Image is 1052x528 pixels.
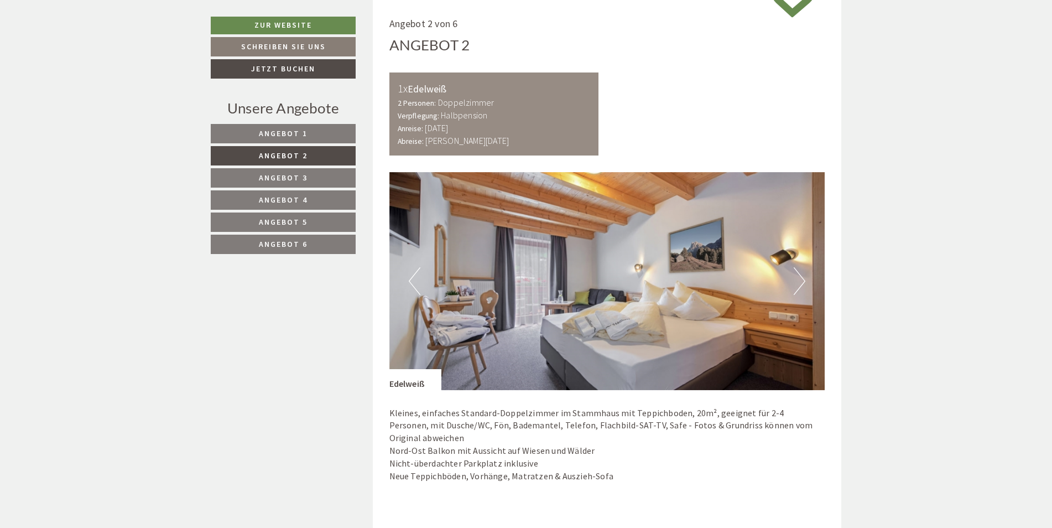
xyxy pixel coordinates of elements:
span: Angebot 2 von 6 [389,17,458,30]
small: 2 Personen: [398,99,436,108]
button: Next [794,267,805,295]
button: Previous [409,267,420,295]
small: Verpflegung: [398,111,439,121]
small: Anreise: [398,124,424,133]
b: 1x [398,81,408,95]
div: [DATE] [197,9,238,28]
small: 09:30 [17,54,175,62]
div: Edelweiß [398,81,591,97]
b: [DATE] [425,122,448,133]
span: Angebot 5 [259,217,308,227]
a: Schreiben Sie uns [211,37,356,56]
a: Zur Website [211,17,356,34]
div: Guten Tag, wie können wir Ihnen helfen? [9,30,181,64]
b: [PERSON_NAME][DATE] [425,135,509,146]
p: Kleines, einfaches Standard-Doppelzimmer im Stammhaus mit Teppichboden, 20m², geeignet für 2-4 Pe... [389,407,825,483]
div: [GEOGRAPHIC_DATA] [17,33,175,42]
b: Doppelzimmer [438,97,494,108]
div: Edelweiß [389,369,442,390]
span: Angebot 3 [259,173,308,183]
a: Jetzt buchen [211,59,356,79]
button: Senden [369,292,436,311]
img: image [389,172,825,390]
span: Angebot 6 [259,239,308,249]
small: Abreise: [398,137,424,146]
span: Angebot 4 [259,195,308,205]
div: Angebot 2 [389,35,470,55]
div: Unsere Angebote [211,98,356,118]
span: Angebot 2 [259,151,308,161]
b: Halbpension [441,110,487,121]
span: Angebot 1 [259,128,308,138]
